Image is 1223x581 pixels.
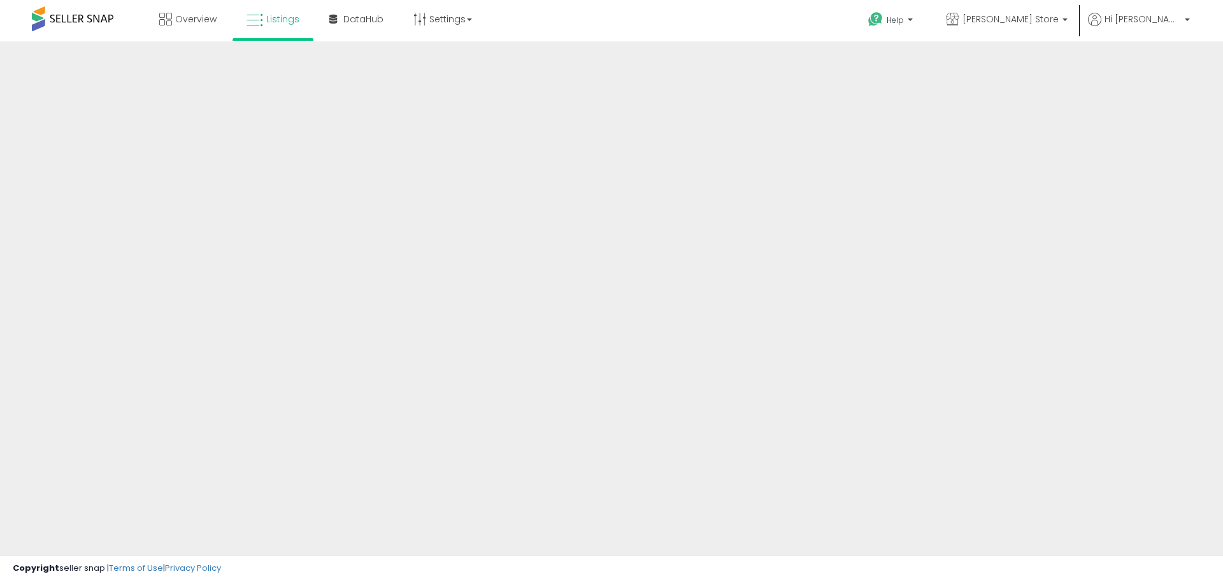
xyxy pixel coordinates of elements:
[887,15,904,25] span: Help
[13,562,59,574] strong: Copyright
[1105,13,1181,25] span: Hi [PERSON_NAME]
[266,13,299,25] span: Listings
[109,562,163,574] a: Terms of Use
[858,2,926,41] a: Help
[962,13,1059,25] span: [PERSON_NAME] Store
[165,562,221,574] a: Privacy Policy
[1088,13,1190,41] a: Hi [PERSON_NAME]
[868,11,883,27] i: Get Help
[13,563,221,575] div: seller snap | |
[175,13,217,25] span: Overview
[343,13,383,25] span: DataHub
